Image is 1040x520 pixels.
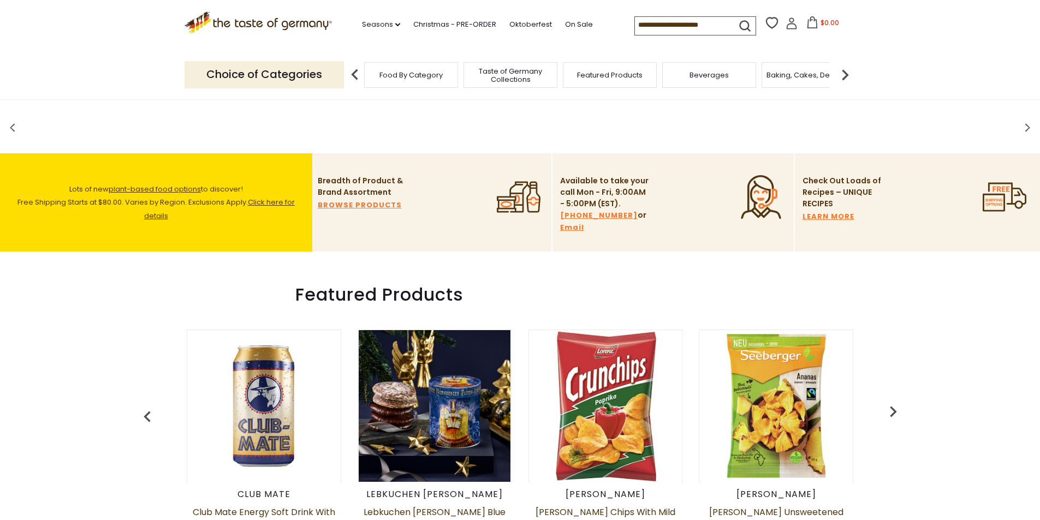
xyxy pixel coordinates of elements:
a: Email [560,222,584,234]
a: Beverages [690,71,729,79]
a: [PHONE_NUMBER] [560,210,638,222]
a: BROWSE PRODUCTS [318,199,402,211]
a: Seasons [362,19,400,31]
img: Club Mate Energy Soft Drink with Yerba Mate Tea, 12 pack of 11.2 oz cans [188,330,340,482]
div: [PERSON_NAME] [528,489,683,500]
p: Check Out Loads of Recipes – UNIQUE RECIPES [803,175,882,210]
a: Baking, Cakes, Desserts [766,71,851,79]
img: next arrow [834,64,856,86]
span: Lots of new to discover! Free Shipping Starts at $80.00. Varies by Region. Exclusions Apply. [17,184,295,222]
img: previous arrow [344,64,366,86]
div: [PERSON_NAME] [699,489,853,500]
a: On Sale [565,19,593,31]
img: previous arrow [136,406,158,428]
a: Christmas - PRE-ORDER [413,19,496,31]
p: Breadth of Product & Brand Assortment [318,175,408,198]
img: previous arrow [882,401,904,422]
img: Seeberger Unsweetened Pineapple Chips, Natural Fruit Snack, 200g [700,330,852,482]
a: LEARN MORE [803,211,854,223]
img: Lebkuchen Schmidt Blue [359,330,510,482]
a: Featured Products [577,71,643,79]
div: Club Mate [187,489,341,500]
p: Choice of Categories [185,61,344,88]
a: Food By Category [379,71,443,79]
button: $0.00 [800,16,846,33]
span: $0.00 [821,18,839,27]
div: Lebkuchen [PERSON_NAME] [358,489,512,500]
a: plant-based food options [109,184,201,194]
a: Oktoberfest [509,19,552,31]
p: Available to take your call Mon - Fri, 9:00AM - 5:00PM (EST). or [560,175,650,234]
img: Lorenz Crunch Chips with Mild Paprika in Bag 5.3 oz - DEAL [530,330,681,482]
a: Taste of Germany Collections [467,67,554,83]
